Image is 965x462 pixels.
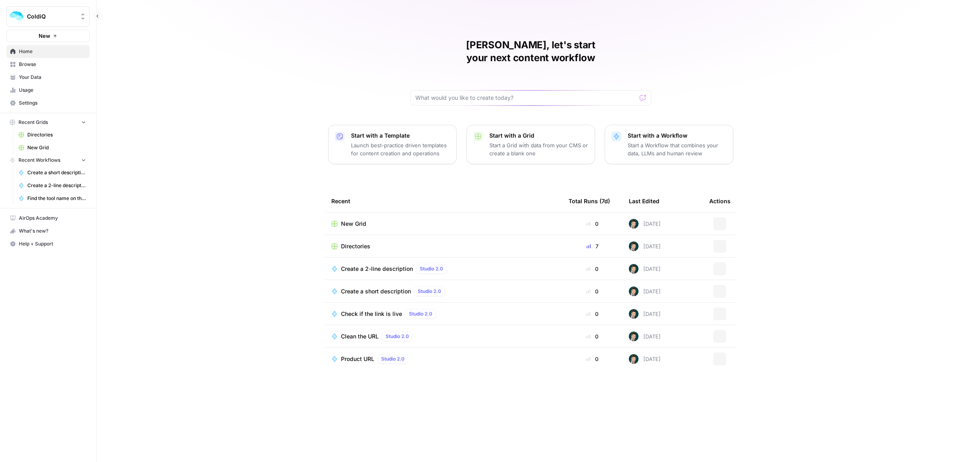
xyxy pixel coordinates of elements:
span: AirOps Academy [19,214,86,222]
span: Studio 2.0 [409,310,432,318]
img: 992gdyty1pe6t0j61jgrcag3mgyd [629,332,639,341]
a: Product URLStudio 2.0 [331,354,556,364]
a: Clean the URLStudio 2.0 [331,332,556,341]
span: Find the tool name on the page [27,195,86,202]
span: ColdiQ [27,12,76,21]
img: 992gdyty1pe6t0j61jgrcag3mgyd [629,264,639,274]
span: Your Data [19,74,86,81]
a: Create a 2-line description [15,179,90,192]
button: Start with a TemplateLaunch best-practice driven templates for content creation and operations [328,125,457,164]
span: Home [19,48,86,55]
span: New [39,32,50,40]
a: Directories [15,128,90,141]
span: Studio 2.0 [386,333,409,340]
button: Start with a WorkflowStart a Workflow that combines your data, LLMs and human review [605,125,733,164]
a: Check if the link is liveStudio 2.0 [331,309,556,319]
div: [DATE] [629,309,661,319]
div: 0 [569,355,616,363]
span: Studio 2.0 [418,288,441,295]
button: Help + Support [6,237,90,250]
span: Directories [341,242,370,250]
a: New Grid [331,220,556,228]
div: Recent [331,190,556,212]
img: 992gdyty1pe6t0j61jgrcag3mgyd [629,219,639,229]
div: [DATE] [629,354,661,364]
button: Workspace: ColdiQ [6,6,90,27]
span: Help + Support [19,240,86,248]
img: ColdiQ Logo [9,9,24,24]
h1: [PERSON_NAME], let's start your next content workflow [410,39,651,64]
div: [DATE] [629,264,661,274]
span: Create a short description [341,287,411,295]
div: 0 [569,310,616,318]
div: [DATE] [629,241,661,251]
img: 992gdyty1pe6t0j61jgrcag3mgyd [629,309,639,319]
a: Find the tool name on the page [15,192,90,205]
img: 992gdyty1pe6t0j61jgrcag3mgyd [629,354,639,364]
span: Settings [19,99,86,107]
a: Browse [6,58,90,71]
div: 0 [569,265,616,273]
a: New Grid [15,141,90,154]
p: Start with a Workflow [628,132,727,140]
span: Directories [27,131,86,138]
span: Create a 2-line description [27,182,86,189]
button: Recent Grids [6,116,90,128]
div: Actions [709,190,731,212]
p: Start with a Grid [489,132,588,140]
div: Last Edited [629,190,659,212]
span: Check if the link is live [341,310,402,318]
div: [DATE] [629,332,661,341]
span: Recent Grids [18,119,48,126]
input: What would you like to create today? [415,94,636,102]
div: [DATE] [629,287,661,296]
a: Create a 2-line descriptionStudio 2.0 [331,264,556,274]
div: [DATE] [629,219,661,229]
a: Settings [6,97,90,109]
span: Recent Workflows [18,157,60,164]
button: Recent Workflows [6,154,90,166]
span: Product URL [341,355,374,363]
div: 0 [569,220,616,228]
a: Your Data [6,71,90,84]
div: 7 [569,242,616,250]
div: 0 [569,287,616,295]
span: Create a short description [27,169,86,176]
button: What's new? [6,225,90,237]
img: 992gdyty1pe6t0j61jgrcag3mgyd [629,241,639,251]
span: Studio 2.0 [420,265,443,272]
p: Start with a Template [351,132,450,140]
p: Launch best-practice driven templates for content creation and operations [351,141,450,157]
a: Home [6,45,90,58]
a: Directories [331,242,556,250]
a: Create a short descriptionStudio 2.0 [331,287,556,296]
div: Total Runs (7d) [569,190,610,212]
button: Start with a GridStart a Grid with data from your CMS or create a blank one [466,125,595,164]
span: New Grid [27,144,86,151]
span: Browse [19,61,86,68]
button: New [6,30,90,42]
span: Studio 2.0 [381,355,404,363]
p: Start a Grid with data from your CMS or create a blank one [489,141,588,157]
div: 0 [569,332,616,340]
a: AirOps Academy [6,212,90,225]
a: Create a short description [15,166,90,179]
img: 992gdyty1pe6t0j61jgrcag3mgyd [629,287,639,296]
span: Clean the URL [341,332,379,340]
span: Usage [19,87,86,94]
span: Create a 2-line description [341,265,413,273]
span: New Grid [341,220,366,228]
a: Usage [6,84,90,97]
div: What's new? [7,225,89,237]
p: Start a Workflow that combines your data, LLMs and human review [628,141,727,157]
